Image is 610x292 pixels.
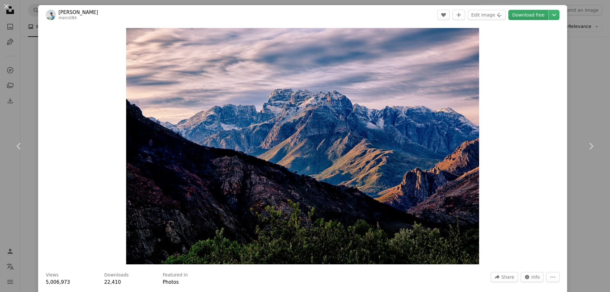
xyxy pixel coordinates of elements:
[58,9,98,16] a: [PERSON_NAME]
[46,272,59,278] h3: Views
[546,272,559,282] button: More Actions
[501,272,514,282] span: Share
[163,272,188,278] h3: Featured in
[468,10,506,20] button: Edit image
[437,10,450,20] button: Like
[452,10,465,20] button: Add to Collection
[126,28,479,264] img: a view of a mountain range with trees in the foreground
[163,279,179,285] a: Photos
[572,116,610,177] a: Next
[508,10,548,20] a: Download free
[521,272,544,282] button: Stats about this image
[104,279,121,285] span: 22,410
[46,279,70,285] span: 5,006,973
[104,272,129,278] h3: Downloads
[46,10,56,20] img: Go to Marc St's profile
[532,272,540,282] span: Info
[126,28,479,264] button: Zoom in on this image
[549,10,559,20] button: Choose download size
[491,272,518,282] button: Share this image
[58,16,77,20] a: marcst84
